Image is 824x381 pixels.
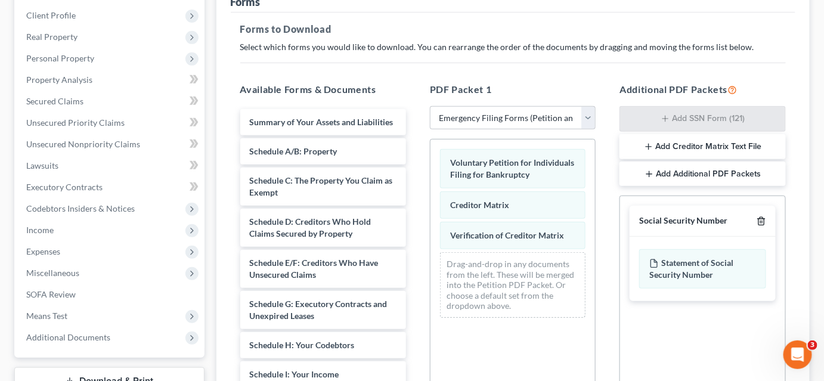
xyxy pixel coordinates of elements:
[450,157,574,179] span: Voluntary Petition for Individuals Filing for Bankruptcy
[250,299,388,321] span: Schedule G: Executory Contracts and Unexpired Leases
[17,155,205,176] a: Lawsuits
[26,32,78,42] span: Real Property
[240,41,786,53] p: Select which forms you would like to download. You can rearrange the order of the documents by dr...
[17,134,205,155] a: Unsecured Nonpriority Claims
[26,182,103,192] span: Executory Contracts
[440,252,586,318] div: Drag-and-drop in any documents from the left. These will be merged into the Petition PDF Packet. ...
[26,139,140,149] span: Unsecured Nonpriority Claims
[26,10,76,20] span: Client Profile
[619,134,785,159] button: Add Creditor Matrix Text File
[26,225,54,235] span: Income
[250,340,355,350] span: Schedule H: Your Codebtors
[450,230,564,240] span: Verification of Creditor Matrix
[26,160,58,171] span: Lawsuits
[26,268,79,278] span: Miscellaneous
[430,82,596,97] h5: PDF Packet 1
[17,284,205,305] a: SOFA Review
[808,340,817,350] span: 3
[450,200,509,210] span: Creditor Matrix
[250,258,379,280] span: Schedule E/F: Creditors Who Have Unsecured Claims
[26,75,92,85] span: Property Analysis
[250,146,337,156] span: Schedule A/B: Property
[619,162,785,187] button: Add Additional PDF Packets
[240,82,406,97] h5: Available Forms & Documents
[250,216,371,238] span: Schedule D: Creditors Who Hold Claims Secured by Property
[26,289,76,299] span: SOFA Review
[250,117,394,127] span: Summary of Your Assets and Liabilities
[26,53,94,63] span: Personal Property
[250,175,393,197] span: Schedule C: The Property You Claim as Exempt
[26,203,135,213] span: Codebtors Insiders & Notices
[26,311,67,321] span: Means Test
[26,246,60,256] span: Expenses
[619,82,785,97] h5: Additional PDF Packets
[619,106,785,132] button: Add SSN Form (121)
[17,69,205,91] a: Property Analysis
[639,215,727,227] div: Social Security Number
[240,22,786,36] h5: Forms to Download
[26,96,83,106] span: Secured Claims
[17,112,205,134] a: Unsecured Priority Claims
[639,249,766,289] div: Statement of Social Security Number
[250,369,339,379] span: Schedule I: Your Income
[26,332,110,342] span: Additional Documents
[17,91,205,112] a: Secured Claims
[17,176,205,198] a: Executory Contracts
[26,117,125,128] span: Unsecured Priority Claims
[783,340,812,369] iframe: Intercom live chat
